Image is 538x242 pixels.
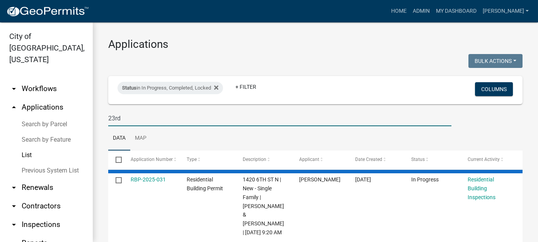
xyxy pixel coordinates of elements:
[355,176,371,183] span: 08/11/2025
[299,157,319,162] span: Applicant
[348,151,404,169] datatable-header-cell: Date Created
[130,126,151,151] a: Map
[131,176,166,183] a: RBP-2025-031
[468,157,500,162] span: Current Activity
[9,103,19,112] i: arrow_drop_up
[355,157,382,162] span: Date Created
[9,183,19,192] i: arrow_drop_down
[117,82,223,94] div: in In Progress, Completed, Locked
[292,151,348,169] datatable-header-cell: Applicant
[388,4,410,19] a: Home
[187,157,197,162] span: Type
[411,157,425,162] span: Status
[468,54,523,68] button: Bulk Actions
[411,176,439,183] span: In Progress
[9,220,19,229] i: arrow_drop_down
[9,84,19,93] i: arrow_drop_down
[235,151,291,169] datatable-header-cell: Description
[410,4,433,19] a: Admin
[475,82,513,96] button: Columns
[131,157,173,162] span: Application Number
[108,110,451,126] input: Search for applications
[299,176,341,183] span: Mike
[460,151,516,169] datatable-header-cell: Current Activity
[122,85,136,91] span: Status
[243,176,284,235] span: 1420 6TH ST N | New - Single Family | AARON & SARAH DOLAN | 09/10/2025 9:20 AM
[404,151,460,169] datatable-header-cell: Status
[123,151,179,169] datatable-header-cell: Application Number
[229,80,262,94] a: + Filter
[433,4,480,19] a: My Dashboard
[9,201,19,211] i: arrow_drop_down
[108,38,523,51] h3: Applications
[187,176,223,191] span: Residential Building Permit
[179,151,235,169] datatable-header-cell: Type
[108,151,123,169] datatable-header-cell: Select
[243,157,266,162] span: Description
[480,4,532,19] a: [PERSON_NAME]
[108,126,130,151] a: Data
[468,176,495,200] a: Residential Building Inspections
